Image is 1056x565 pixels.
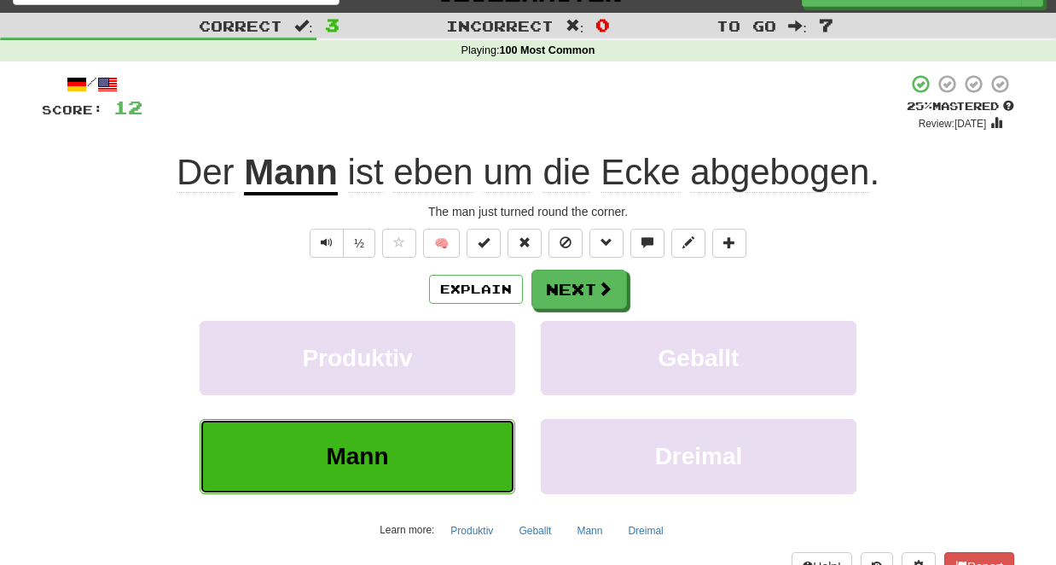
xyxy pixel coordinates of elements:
[566,19,584,33] span: :
[907,99,932,113] span: 25 %
[42,73,142,95] div: /
[567,518,612,544] button: Mann
[382,229,416,258] button: Favorite sentence (alt+f)
[509,518,560,544] button: Geballt
[541,321,856,395] button: Geballt
[659,345,740,371] span: Geballt
[294,19,313,33] span: :
[306,229,375,258] div: Text-to-speech controls
[343,229,375,258] button: ½
[717,17,776,34] span: To go
[446,17,554,34] span: Incorrect
[712,229,746,258] button: Add to collection (alt+a)
[589,229,624,258] button: Grammar (alt+g)
[177,152,235,193] span: Der
[541,419,856,493] button: Dreimal
[42,102,103,117] span: Score:
[325,15,339,35] span: 3
[393,152,473,193] span: eben
[531,270,627,309] button: Next
[499,44,595,56] strong: 100 Most Common
[788,19,807,33] span: :
[429,275,523,304] button: Explain
[244,152,338,195] u: Mann
[200,321,515,395] button: Produktiv
[200,419,515,493] button: Mann
[819,15,833,35] span: 7
[907,99,1014,114] div: Mastered
[690,152,869,193] span: abgebogen
[655,443,743,469] span: Dreimal
[326,443,388,469] span: Mann
[199,17,282,34] span: Correct
[543,152,590,193] span: die
[919,118,987,130] small: Review: [DATE]
[441,518,502,544] button: Produktiv
[42,203,1014,220] div: The man just turned round the corner.
[483,152,532,193] span: um
[310,229,344,258] button: Play sentence audio (ctl+space)
[113,96,142,118] span: 12
[548,229,583,258] button: Ignore sentence (alt+i)
[595,15,610,35] span: 0
[348,152,384,193] span: ist
[508,229,542,258] button: Reset to 0% Mastered (alt+r)
[467,229,501,258] button: Set this sentence to 100% Mastered (alt+m)
[601,152,680,193] span: Ecke
[618,518,672,544] button: Dreimal
[630,229,664,258] button: Discuss sentence (alt+u)
[423,229,460,258] button: 🧠
[302,345,412,371] span: Produktiv
[338,152,879,193] span: .
[671,229,705,258] button: Edit sentence (alt+d)
[380,524,434,536] small: Learn more:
